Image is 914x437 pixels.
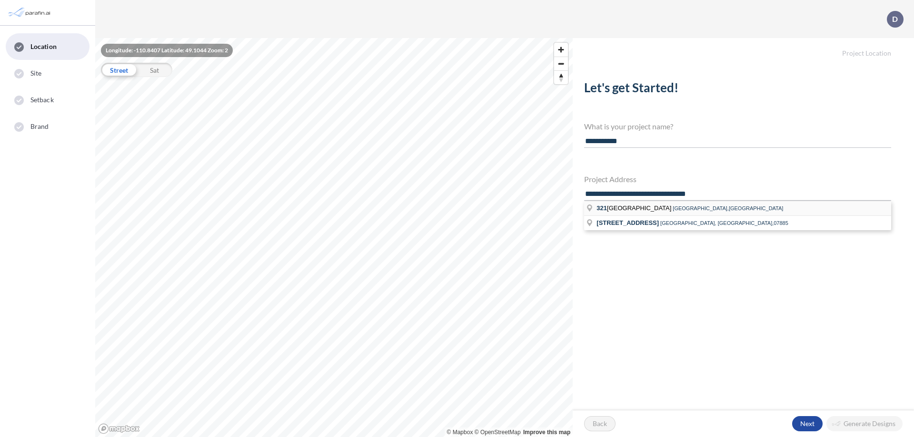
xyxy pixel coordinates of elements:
h5: Project Location [573,38,914,58]
div: Longitude: -110.8407 Latitude: 49.1044 Zoom: 2 [101,44,233,57]
h4: Project Address [584,175,891,184]
div: Street [101,63,137,77]
span: Reset bearing to north [554,71,568,84]
div: Sat [137,63,172,77]
img: Parafin [7,4,53,21]
button: Reset bearing to north [554,70,568,84]
span: [GEOGRAPHIC_DATA] [596,204,673,212]
span: Brand [30,122,49,131]
span: [GEOGRAPHIC_DATA],[GEOGRAPHIC_DATA] [673,205,783,211]
button: Next [792,416,823,431]
h4: What is your project name? [584,122,891,131]
button: Zoom out [554,57,568,70]
span: Setback [30,95,54,105]
span: 321 [596,204,607,212]
span: [GEOGRAPHIC_DATA], [GEOGRAPHIC_DATA],07885 [660,220,788,226]
p: D [892,15,898,23]
span: Location [30,42,57,51]
p: Next [800,419,815,428]
span: [STREET_ADDRESS] [596,219,659,226]
a: Mapbox homepage [98,423,140,434]
button: Zoom in [554,43,568,57]
a: OpenStreetMap [475,429,521,436]
a: Mapbox [447,429,473,436]
h2: Let's get Started! [584,80,891,99]
span: Site [30,68,41,78]
canvas: Map [95,38,573,437]
a: Improve this map [523,429,570,436]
